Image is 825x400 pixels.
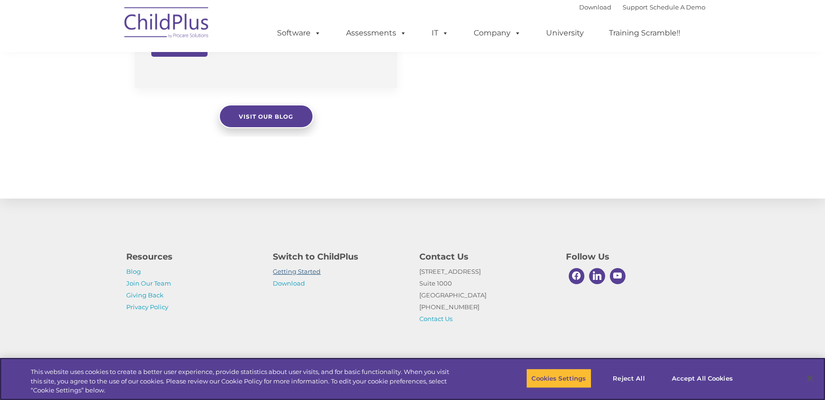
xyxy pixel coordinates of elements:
[580,3,612,11] a: Download
[566,250,699,263] h4: Follow Us
[580,3,706,11] font: |
[799,368,820,389] button: Close
[219,104,313,128] a: Visit our blog
[127,268,141,275] a: Blog
[239,113,293,120] span: Visit our blog
[587,266,608,287] a: Linkedin
[273,279,305,287] a: Download
[337,24,417,43] a: Assessments
[273,250,406,263] h4: Switch to ChildPlus
[608,266,628,287] a: Youtube
[650,3,706,11] a: Schedule A Demo
[127,291,164,299] a: Giving Back
[127,250,259,263] h4: Resources
[127,303,169,311] a: Privacy Policy
[465,24,531,43] a: Company
[420,315,453,322] a: Contact Us
[667,368,738,388] button: Accept All Cookies
[31,367,454,395] div: This website uses cookies to create a better user experience, provide statistics about user visit...
[537,24,594,43] a: University
[566,266,587,287] a: Facebook
[420,266,552,325] p: [STREET_ADDRESS] Suite 1000 [GEOGRAPHIC_DATA] [PHONE_NUMBER]
[600,24,690,43] a: Training Scramble!!
[420,250,552,263] h4: Contact Us
[423,24,459,43] a: IT
[273,268,321,275] a: Getting Started
[268,24,331,43] a: Software
[599,368,659,388] button: Reject All
[526,368,591,388] button: Cookies Settings
[127,279,172,287] a: Join Our Team
[623,3,648,11] a: Support
[120,0,214,48] img: ChildPlus by Procare Solutions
